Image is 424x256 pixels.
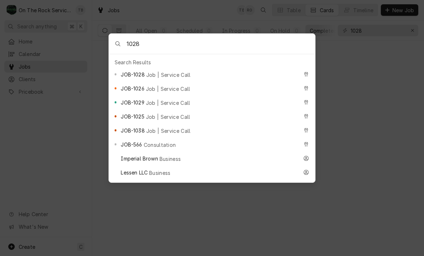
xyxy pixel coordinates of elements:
span: JOB-566 [121,141,142,148]
span: JOB-1028 [121,71,144,78]
span: Business [149,169,171,177]
span: JOB-1026 [121,85,144,92]
span: Job | Service Call [146,127,191,135]
span: Consultation [144,141,176,149]
div: Global Command Menu [109,33,315,183]
div: Search Results [110,57,314,68]
span: Job | Service Call [146,99,190,107]
span: Job | Service Call [146,113,190,121]
span: JOB-1025 [121,113,144,120]
span: Job | Service Call [146,85,190,93]
span: JOB-1029 [121,99,144,106]
span: JOB-1038 [121,127,144,134]
input: Search anything [126,34,315,54]
span: Job | Service Call [146,71,191,79]
span: Business [160,155,181,163]
span: Lessen LLC [121,169,148,176]
span: Imperial Brown [121,155,158,162]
